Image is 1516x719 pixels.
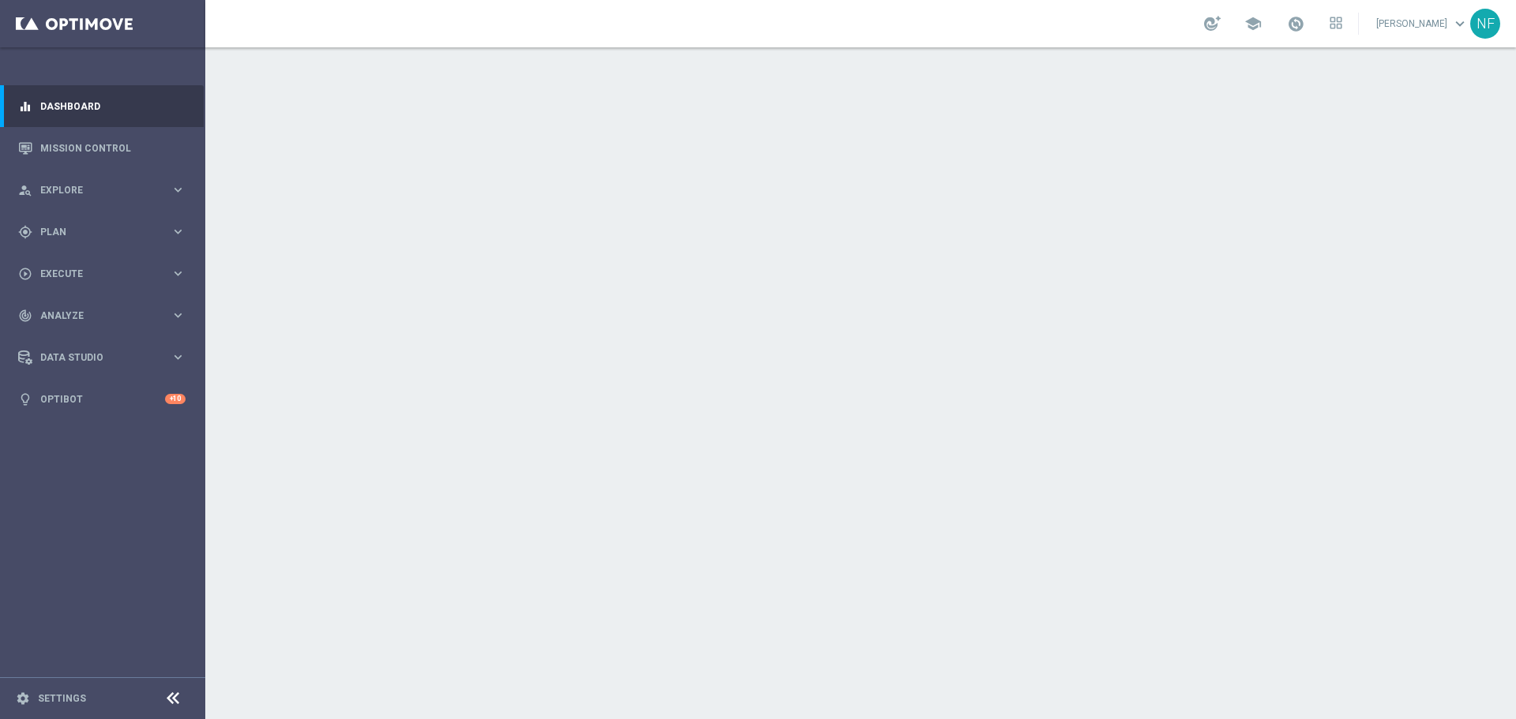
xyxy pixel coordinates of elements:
i: keyboard_arrow_right [171,224,186,239]
div: Optibot [18,378,186,420]
i: keyboard_arrow_right [171,350,186,365]
i: keyboard_arrow_right [171,182,186,197]
button: Mission Control [17,142,186,155]
a: Mission Control [40,127,186,169]
i: person_search [18,183,32,197]
button: equalizer Dashboard [17,100,186,113]
a: [PERSON_NAME]keyboard_arrow_down [1375,12,1470,36]
span: Data Studio [40,353,171,362]
span: Execute [40,269,171,279]
i: settings [16,691,30,706]
div: Data Studio [18,350,171,365]
div: Execute [18,267,171,281]
span: Analyze [40,311,171,320]
button: play_circle_outline Execute keyboard_arrow_right [17,268,186,280]
button: gps_fixed Plan keyboard_arrow_right [17,226,186,238]
button: lightbulb Optibot +10 [17,393,186,406]
button: track_changes Analyze keyboard_arrow_right [17,309,186,322]
i: play_circle_outline [18,267,32,281]
button: person_search Explore keyboard_arrow_right [17,184,186,197]
div: Dashboard [18,85,186,127]
span: Plan [40,227,171,237]
div: Analyze [18,309,171,323]
div: Plan [18,225,171,239]
a: Optibot [40,378,165,420]
a: Dashboard [40,85,186,127]
div: Mission Control [18,127,186,169]
div: NF [1470,9,1500,39]
i: equalizer [18,99,32,114]
div: +10 [165,394,186,404]
span: Explore [40,185,171,195]
i: lightbulb [18,392,32,406]
i: keyboard_arrow_right [171,266,186,281]
span: school [1244,15,1262,32]
button: Data Studio keyboard_arrow_right [17,351,186,364]
i: track_changes [18,309,32,323]
i: gps_fixed [18,225,32,239]
i: keyboard_arrow_right [171,308,186,323]
div: Explore [18,183,171,197]
a: Settings [38,694,86,703]
span: keyboard_arrow_down [1451,15,1469,32]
